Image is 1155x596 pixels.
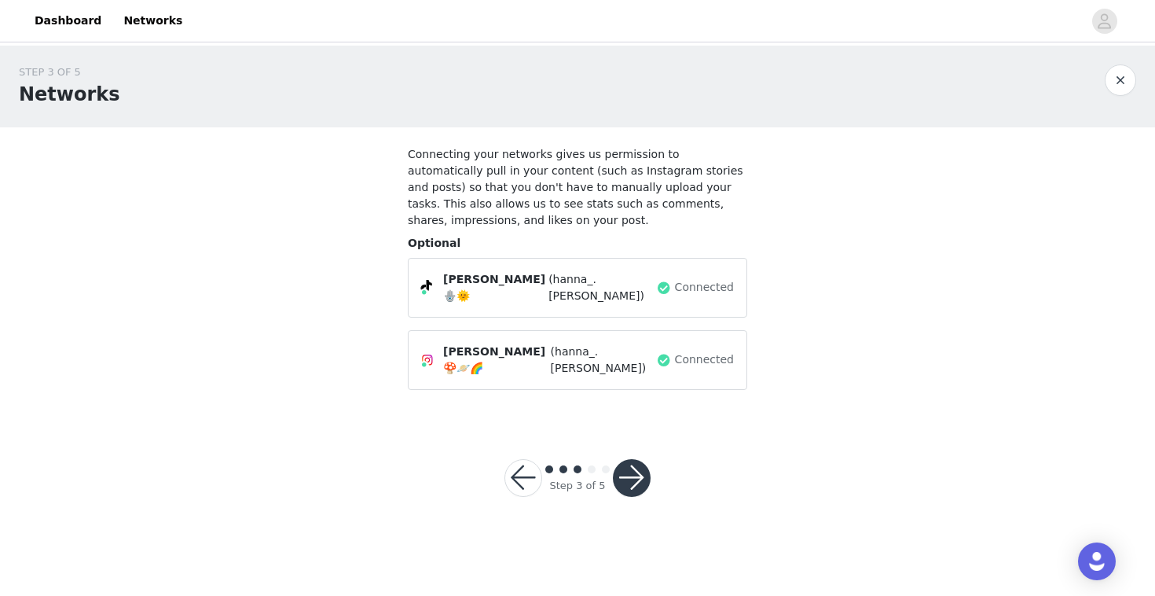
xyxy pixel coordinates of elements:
span: Connected [675,279,734,296]
h1: Networks [19,80,120,109]
a: Dashboard [25,3,111,39]
span: (hanna_.[PERSON_NAME]) [551,344,653,377]
span: Connected [675,351,734,368]
h4: Connecting your networks gives us permission to automatically pull in your content (such as Insta... [408,146,747,229]
div: Open Intercom Messenger [1078,543,1116,580]
div: STEP 3 OF 5 [19,64,120,80]
span: [PERSON_NAME] 🪬🌞 [443,271,545,304]
img: Instagram Icon [421,354,434,366]
span: Optional [408,237,460,249]
span: (hanna_.[PERSON_NAME]) [548,271,652,304]
a: Networks [114,3,192,39]
span: [PERSON_NAME] 🍄🪐🌈 [443,344,548,377]
div: avatar [1097,9,1112,34]
div: Step 3 of 5 [549,478,605,494]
